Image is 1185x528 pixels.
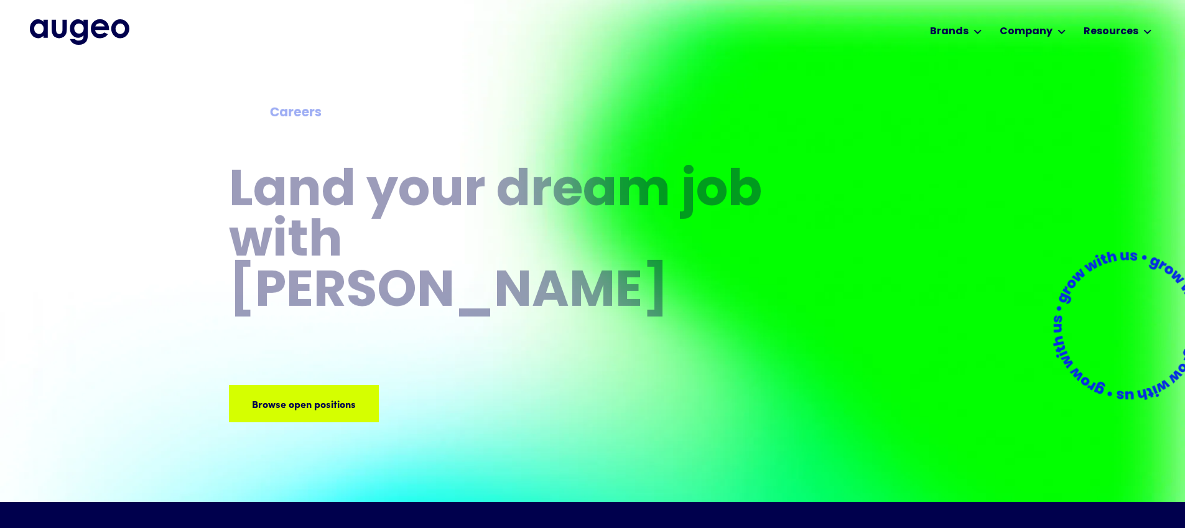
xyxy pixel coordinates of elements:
[930,24,969,39] div: Brands
[229,167,766,318] h1: Land your dream job﻿ with [PERSON_NAME]
[30,19,129,44] a: home
[269,107,321,119] strong: Careers
[1084,24,1138,39] div: Resources
[1000,24,1053,39] div: Company
[30,19,129,44] img: Augeo's full logo in midnight blue.
[229,385,379,422] a: Browse open positions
